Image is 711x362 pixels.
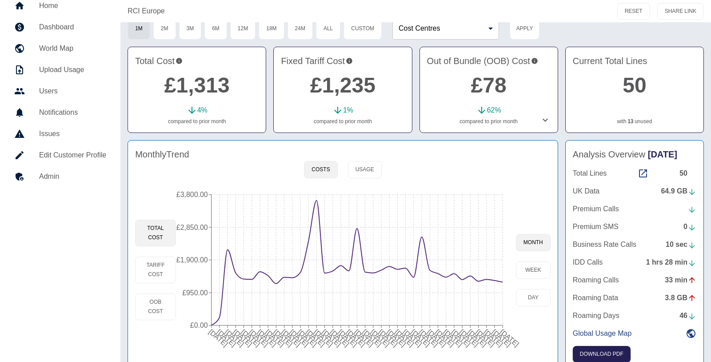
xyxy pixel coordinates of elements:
button: Usage [348,161,382,178]
tspan: [DATE] [337,328,359,348]
button: 2M [153,17,176,40]
h5: Home [39,0,106,11]
p: Premium Calls [573,204,619,214]
a: RCI Europe [128,6,165,16]
a: Upload Usage [7,59,113,80]
a: 13 [627,117,633,125]
h5: Edit Customer Profile [39,150,106,161]
tspan: £0.00 [190,322,208,329]
tspan: [DATE] [288,328,310,348]
tspan: [DATE] [474,328,496,348]
tspan: [DATE] [312,328,334,348]
button: Apply [510,17,539,40]
tspan: [DATE] [215,328,237,348]
a: Users [7,80,113,102]
tspan: [DATE] [434,328,455,348]
p: Business Rate Calls [573,239,636,250]
p: Roaming Data [573,293,618,303]
a: UK Data64.9 GB [573,186,696,197]
tspan: [DATE] [409,328,431,348]
h5: Dashboard [39,22,106,32]
tspan: [DATE] [264,328,286,348]
tspan: [DATE] [280,328,302,348]
div: 33 min [665,275,696,286]
tspan: [DATE] [499,328,520,348]
a: Premium Calls [573,204,696,214]
a: Admin [7,166,113,187]
tspan: [DATE] [458,328,480,348]
p: 62 % [487,105,501,116]
tspan: £3,800.00 [176,191,208,198]
h4: Current Total Lines [573,54,696,68]
a: £1,235 [310,73,375,97]
p: 4 % [197,105,208,116]
div: 46 [679,310,696,321]
h5: Upload Usage [39,64,106,75]
div: 50 [679,168,696,179]
tspan: [DATE] [361,328,383,348]
p: compared to prior month [281,117,404,125]
svg: This is the total charges incurred over 1 months [176,54,183,68]
h4: Monthly Trend [135,148,189,161]
h5: Notifications [39,107,106,118]
tspan: £1,900.00 [176,256,208,264]
tspan: [DATE] [377,328,399,348]
tspan: [DATE] [296,328,318,348]
tspan: [DATE] [490,328,512,348]
tspan: [DATE] [248,328,269,348]
tspan: [DATE] [304,328,326,348]
tspan: [DATE] [207,328,229,348]
svg: This is your recurring contracted cost [346,54,353,68]
p: with unused [573,117,696,125]
a: Roaming Calls33 min [573,275,696,286]
p: IDD Calls [573,257,603,268]
button: Total Cost [135,220,176,246]
button: 24M [288,17,313,40]
h4: Total Cost [135,54,259,68]
a: 50 [623,73,646,97]
button: Tariff Cost [135,257,176,283]
a: Edit Customer Profile [7,145,113,166]
a: Notifications [7,102,113,123]
tspan: [DATE] [442,328,463,348]
a: Issues [7,123,113,145]
button: 18M [259,17,284,40]
span: [DATE] [648,149,677,159]
button: 12M [230,17,256,40]
button: SHARE LINK [657,3,704,20]
tspan: [DATE] [232,328,253,348]
a: £78 [471,73,507,97]
tspan: [DATE] [256,328,277,348]
div: 0 [683,221,696,232]
a: £1,313 [164,73,230,97]
tspan: [DATE] [393,328,415,348]
button: day [516,289,551,306]
a: Global Usage Map [573,328,696,339]
button: All [316,17,340,40]
button: RESET [617,3,650,20]
p: compared to prior month [135,117,259,125]
h5: World Map [39,43,106,54]
button: 1M [128,17,150,40]
tspan: [DATE] [450,328,471,348]
a: World Map [7,38,113,59]
a: IDD Calls1 hrs 28 min [573,257,696,268]
button: OOB Cost [135,294,176,320]
a: Dashboard [7,16,113,38]
h5: Admin [39,171,106,182]
a: Business Rate Calls10 sec [573,239,696,250]
tspan: [DATE] [369,328,391,348]
button: Custom [344,17,382,40]
tspan: [DATE] [272,328,294,348]
button: Costs [304,161,337,178]
h5: Users [39,86,106,97]
a: Premium SMS0 [573,221,696,232]
tspan: £950.00 [182,289,208,297]
div: 3.8 GB [665,293,696,303]
tspan: [DATE] [240,328,261,348]
tspan: £2,850.00 [176,224,208,231]
button: 3M [179,17,202,40]
tspan: [DATE] [328,328,350,348]
tspan: [DATE] [353,328,375,348]
div: 64.9 GB [661,186,696,197]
